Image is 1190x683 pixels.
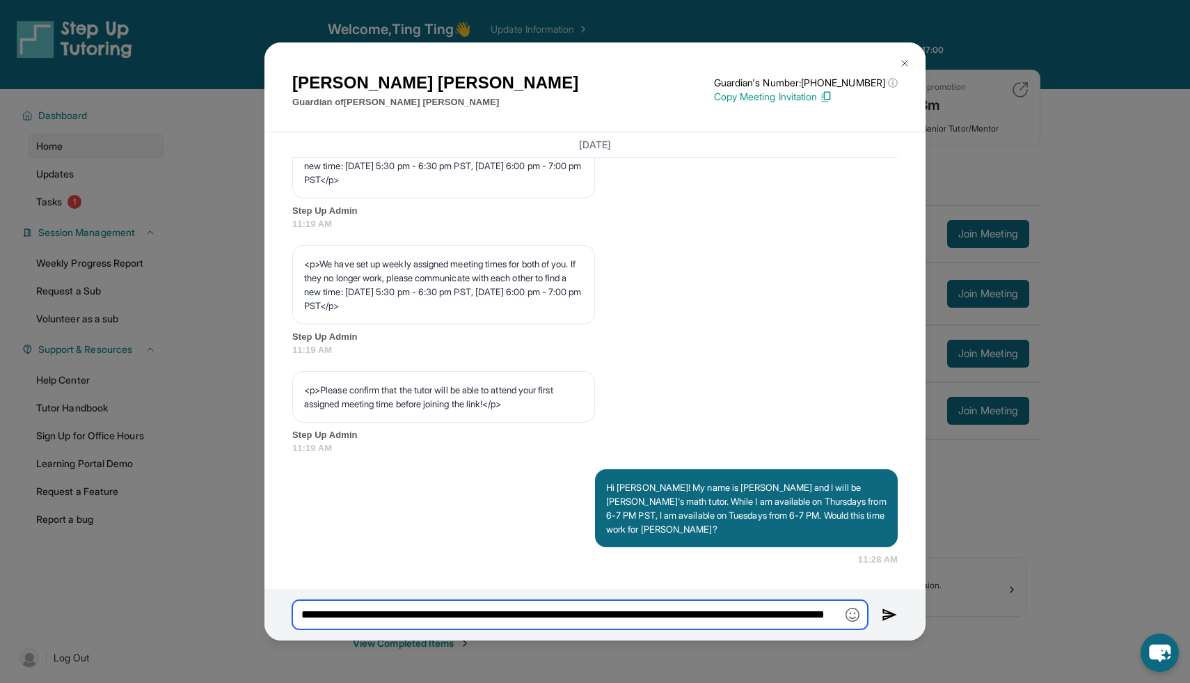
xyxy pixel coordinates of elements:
span: 11:19 AM [292,217,898,231]
p: <p>We have set up weekly assigned meeting times for both of you. If they no longer work, please c... [304,131,583,187]
p: Guardian's Number: [PHONE_NUMBER] [714,76,898,90]
img: Emoji [846,608,859,622]
p: Copy Meeting Invitation [714,90,898,104]
span: 11:19 AM [292,343,898,357]
p: Guardian of [PERSON_NAME] [PERSON_NAME] [292,95,578,109]
span: Step Up Admin [292,204,898,218]
p: <p>We have set up weekly assigned meeting times for both of you. If they no longer work, please c... [304,257,583,313]
h1: [PERSON_NAME] [PERSON_NAME] [292,70,578,95]
img: Copy Icon [820,91,832,103]
span: Step Up Admin [292,330,898,344]
img: Close Icon [899,58,910,69]
span: 11:28 AM [858,553,898,567]
span: 11:19 AM [292,441,898,455]
button: chat-button [1141,634,1179,672]
h3: [DATE] [292,138,898,152]
span: ⓘ [888,76,898,90]
img: Send icon [882,606,898,623]
p: <p>Please confirm that the tutor will be able to attend your first assigned meeting time before j... [304,383,583,411]
p: Hi [PERSON_NAME]! My name is [PERSON_NAME] and I will be [PERSON_NAME]'s math tutor. While I am a... [606,480,887,536]
span: Step Up Admin [292,428,898,442]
